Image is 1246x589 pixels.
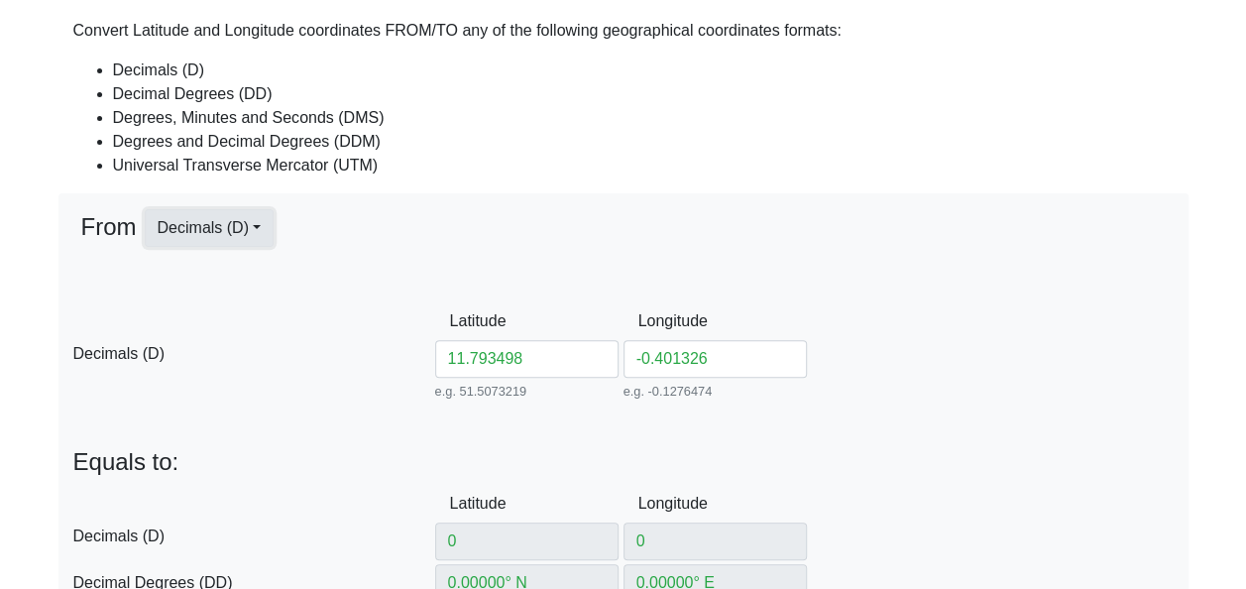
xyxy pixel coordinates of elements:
[81,209,137,294] span: From
[73,342,435,366] span: Decimals (D)
[113,82,1174,106] li: Decimal Degrees (DD)
[623,485,685,523] label: Longitude
[623,302,685,340] label: Longitude
[73,525,435,548] span: Decimals (D)
[435,485,497,523] label: Latitude
[73,448,1174,477] p: Equals to:
[145,209,275,247] button: Decimals (D)
[113,106,1174,130] li: Degrees, Minutes and Seconds (DMS)
[73,19,1174,43] p: Convert Latitude and Longitude coordinates FROM/TO any of the following geographical coordinates ...
[435,382,619,401] small: e.g. 51.5073219
[113,59,1174,82] li: Decimals (D)
[435,302,497,340] label: Latitude
[113,154,1174,177] li: Universal Transverse Mercator (UTM)
[623,382,807,401] small: e.g. -0.1276474
[113,130,1174,154] li: Degrees and Decimal Degrees (DDM)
